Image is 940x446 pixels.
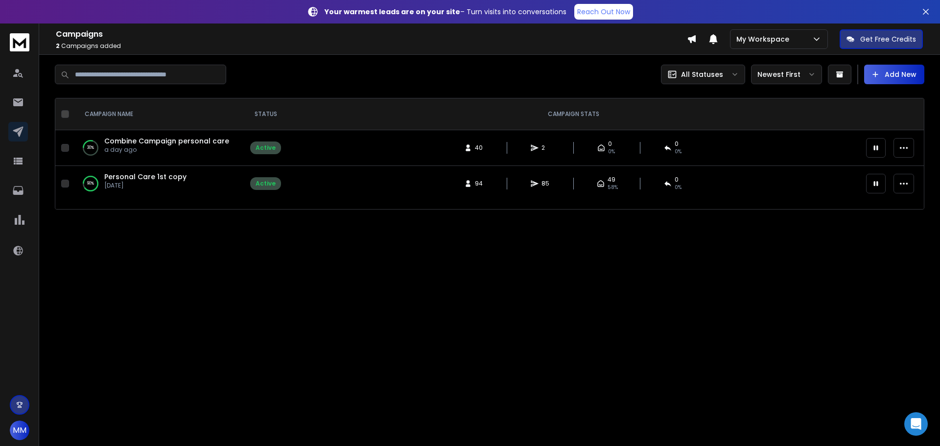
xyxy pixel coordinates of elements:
span: 0 % [675,148,681,156]
button: Add New [864,65,924,84]
button: MM [10,421,29,440]
div: Open Intercom Messenger [904,412,928,436]
span: 0 [675,140,679,148]
p: – Turn visits into conversations [325,7,566,17]
button: Get Free Credits [840,29,923,49]
th: CAMPAIGN STATS [287,98,860,130]
p: Get Free Credits [860,34,916,44]
span: 2 [541,144,551,152]
th: CAMPAIGN NAME [73,98,244,130]
a: Combine Campaign personal care [104,136,229,146]
p: 90 % [87,179,94,188]
span: 0 % [675,184,681,191]
button: Newest First [751,65,822,84]
a: Personal Care 1st copy [104,172,187,182]
span: 2 [56,42,60,50]
td: 30%Combine Campaign personal carea day ago [73,130,244,166]
p: a day ago [104,146,229,154]
p: 30 % [87,143,94,153]
h1: Campaigns [56,28,687,40]
span: 58 % [608,184,618,191]
span: 0 [608,140,612,148]
span: 0 % [608,148,615,156]
p: [DATE] [104,182,187,189]
img: logo [10,33,29,51]
p: All Statuses [681,70,723,79]
span: 94 [475,180,485,188]
p: Reach Out Now [577,7,630,17]
span: 85 [541,180,551,188]
a: Reach Out Now [574,4,633,20]
td: 90%Personal Care 1st copy[DATE] [73,166,244,202]
span: 40 [475,144,485,152]
div: Active [256,180,276,188]
p: Campaigns added [56,42,687,50]
th: STATUS [244,98,287,130]
div: Active [256,144,276,152]
p: My Workspace [736,34,793,44]
span: 49 [608,176,615,184]
span: 0 [675,176,679,184]
strong: Your warmest leads are on your site [325,7,460,17]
